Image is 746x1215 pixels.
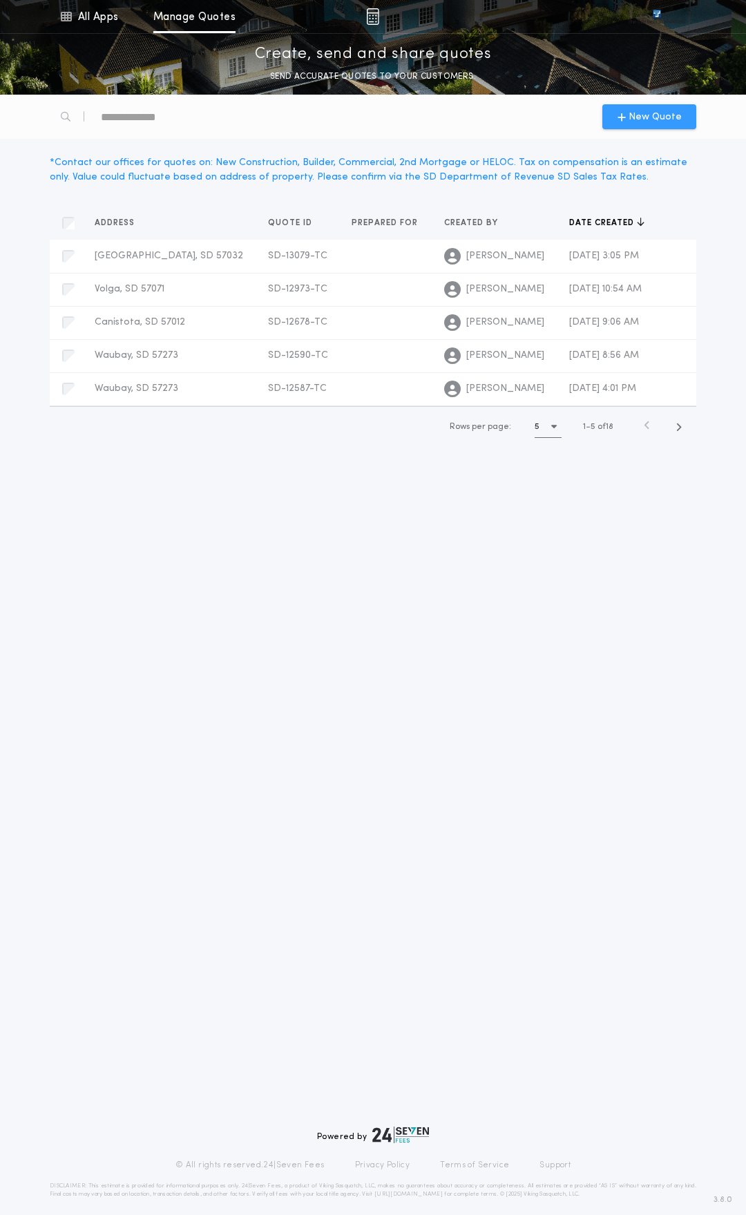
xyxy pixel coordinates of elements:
[95,350,178,361] span: Waubay, SD 57273
[539,1160,571,1171] a: Support
[602,104,696,129] button: New Quote
[591,423,595,431] span: 5
[535,416,562,438] button: 5
[569,218,637,229] span: Date created
[268,317,327,327] span: SD-12678-TC
[597,421,613,433] span: of 18
[466,249,544,263] span: [PERSON_NAME]
[50,155,696,184] div: * Contact our offices for quotes on: New Construction, Builder, Commercial, 2nd Mortgage or HELOC...
[535,420,539,434] h1: 5
[268,216,323,230] button: Quote ID
[583,423,586,431] span: 1
[50,1182,696,1198] p: DISCLAIMER: This estimate is provided for informational purposes only. 24|Seven Fees, a product o...
[450,423,511,431] span: Rows per page:
[440,1160,509,1171] a: Terms of Service
[317,1127,429,1143] div: Powered by
[569,284,642,294] span: [DATE] 10:54 AM
[268,350,328,361] span: SD-12590-TC
[466,382,544,396] span: [PERSON_NAME]
[444,216,508,230] button: Created by
[569,251,639,261] span: [DATE] 3:05 PM
[569,350,639,361] span: [DATE] 8:56 AM
[355,1160,410,1171] a: Privacy Policy
[352,218,421,229] span: Prepared for
[95,216,145,230] button: Address
[628,10,686,23] img: vs-icon
[255,44,492,66] p: Create, send and share quotes
[95,218,137,229] span: Address
[372,1127,429,1143] img: logo
[268,218,315,229] span: Quote ID
[95,284,164,294] span: Volga, SD 57071
[374,1192,443,1197] a: [URL][DOMAIN_NAME]
[268,383,327,394] span: SD-12587-TC
[569,317,639,327] span: [DATE] 9:06 AM
[569,216,644,230] button: Date created
[95,251,243,261] span: [GEOGRAPHIC_DATA], SD 57032
[95,317,185,327] span: Canistota, SD 57012
[444,218,501,229] span: Created by
[366,8,379,25] img: img
[95,383,178,394] span: Waubay, SD 57273
[629,110,682,124] span: New Quote
[175,1160,325,1171] p: © All rights reserved. 24|Seven Fees
[268,284,327,294] span: SD-12973-TC
[270,70,476,84] p: SEND ACCURATE QUOTES TO YOUR CUSTOMERS.
[466,316,544,329] span: [PERSON_NAME]
[466,283,544,296] span: [PERSON_NAME]
[268,251,327,261] span: SD-13079-TC
[466,349,544,363] span: [PERSON_NAME]
[569,383,636,394] span: [DATE] 4:01 PM
[714,1194,732,1206] span: 3.8.0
